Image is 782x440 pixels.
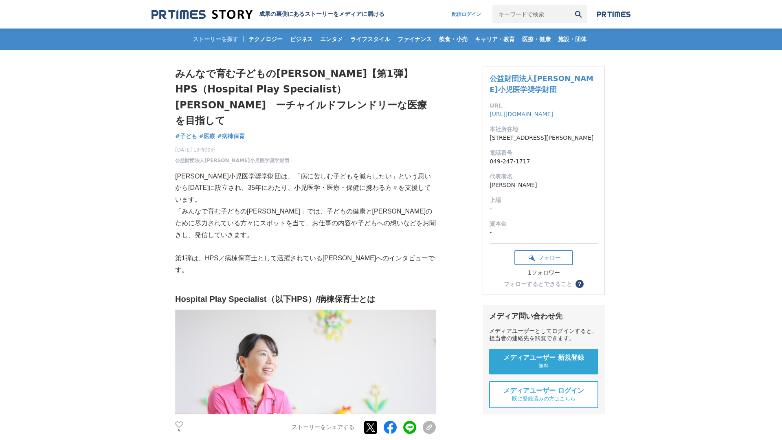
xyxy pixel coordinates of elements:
span: #医療 [199,132,215,140]
p: [PERSON_NAME]小児医学奨学財団は、「病に苦しむ子どもを減らしたい」という思いから[DATE]に設立され、35年にわたり、小児医学・医療・保健に携わる方々を支援しています。 [175,171,436,206]
a: キャリア・教育 [472,29,518,50]
a: メディアユーザー 新規登録 無料 [489,349,598,374]
span: ライフスタイル [347,35,393,43]
input: キーワードで検索 [492,5,569,23]
a: ビジネス [287,29,316,50]
p: 「みんなで育む子どもの[PERSON_NAME]」では、子どもの健康と[PERSON_NAME]のために尽力されている方々にスポットを当て、お仕事の内容や子どもへの想いなどをお聞きし、発信してい... [175,206,436,241]
div: フォローするとできること [504,281,572,287]
a: テクノロジー [245,29,286,50]
span: ビジネス [287,35,316,43]
a: #病棟保育 [217,132,245,141]
a: エンタメ [317,29,346,50]
span: ファイナンス [394,35,435,43]
span: メディアユーザー ログイン [503,387,584,395]
button: 検索 [569,5,587,23]
p: 第1弾は、HPS／病棟保育士として活躍されている[PERSON_NAME]へのインタビューです。 [175,253,436,276]
div: 1フォロワー [514,269,573,277]
span: 医療・健康 [519,35,554,43]
span: 施設・団体 [555,35,590,43]
a: 公益財団法人[PERSON_NAME]小児医学奨学財団 [490,74,593,94]
h1: みんなで育む子どもの[PERSON_NAME]【第1弾】 HPS（Hospital Play Specialist）[PERSON_NAME] ーチャイルドフレンドリーな医療を目指して [175,66,436,129]
img: 成果の裏側にあるストーリーをメディアに届ける [152,9,253,20]
dt: URL [490,101,598,110]
button: ？ [576,280,584,288]
span: #病棟保育 [217,132,245,140]
a: 医療・健康 [519,29,554,50]
span: メディアユーザー 新規登録 [503,354,584,362]
div: メディアユーザーとしてログインすると、担当者の連絡先を閲覧できます。 [489,328,598,342]
p: 5 [175,429,183,433]
dt: 本社所在地 [490,125,598,134]
dd: - [490,228,598,237]
a: ライフスタイル [347,29,393,50]
span: ？ [577,281,582,287]
a: 飲食・小売 [436,29,471,50]
a: ファイナンス [394,29,435,50]
dt: 上場 [490,196,598,205]
strong: Hospital Play Specialist（以下HPS）/病棟保育士とは [175,295,375,304]
dd: - [490,205,598,213]
span: エンタメ [317,35,346,43]
dt: 資本金 [490,220,598,228]
dd: [PERSON_NAME] [490,181,598,189]
dd: 049-247-1717 [490,157,598,166]
a: メディアユーザー ログイン 既に登録済みの方はこちら [489,381,598,408]
span: #子ども [175,132,197,140]
a: #子ども [175,132,197,141]
a: 施設・団体 [555,29,590,50]
p: ストーリーをシェアする [292,424,354,431]
dt: 代表者名 [490,172,598,181]
a: [URL][DOMAIN_NAME] [490,111,553,117]
a: 公益財団法人[PERSON_NAME]小児医学奨学財団 [175,157,289,164]
span: キャリア・教育 [472,35,518,43]
span: [DATE] 13時00分 [175,146,289,154]
a: 成果の裏側にあるストーリーをメディアに届ける 成果の裏側にあるストーリーをメディアに届ける [152,9,384,20]
span: テクノロジー [245,35,286,43]
a: #医療 [199,132,215,141]
button: フォロー [514,250,573,265]
div: メディア問い合わせ先 [489,311,598,321]
dd: [STREET_ADDRESS][PERSON_NAME] [490,134,598,142]
span: 飲食・小売 [436,35,471,43]
dt: 電話番号 [490,149,598,157]
h2: 成果の裏側にあるストーリーをメディアに届ける [259,11,384,18]
img: prtimes [597,11,630,18]
a: 配信ログイン [444,5,489,23]
span: 既に登録済みの方はこちら [512,395,576,403]
span: 無料 [538,362,549,370]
